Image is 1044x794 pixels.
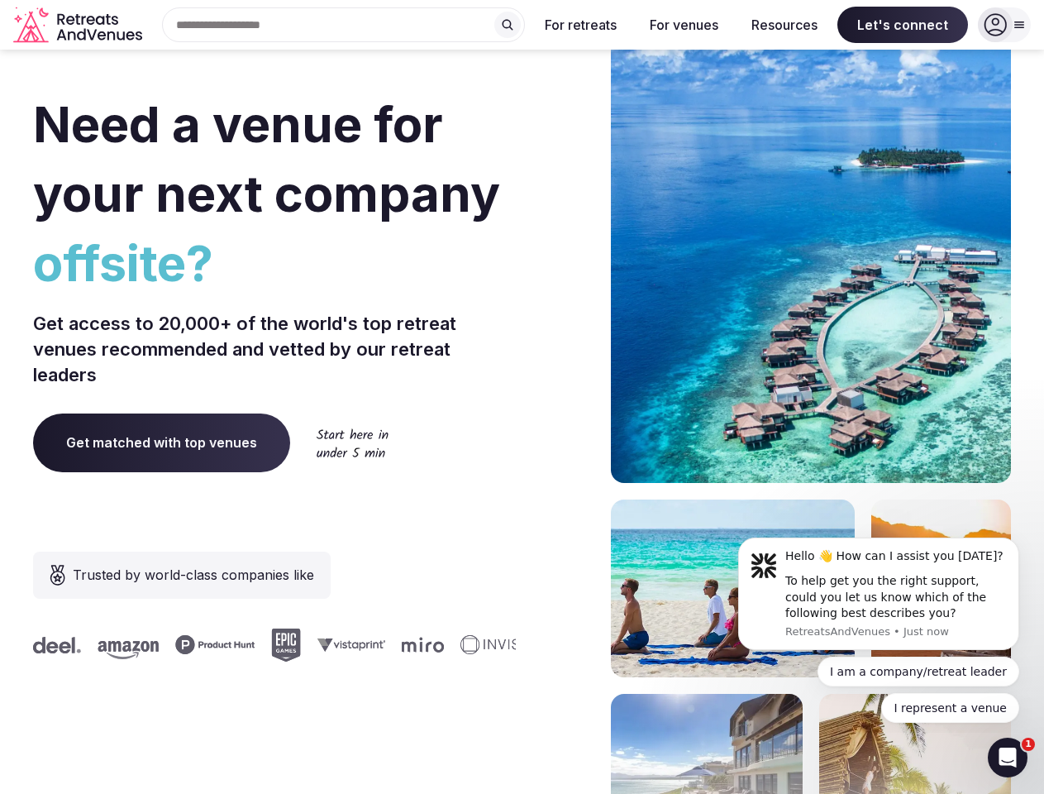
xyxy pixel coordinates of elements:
span: Let's connect [837,7,968,43]
svg: Deel company logo [31,637,79,653]
svg: Miro company logo [399,637,441,653]
span: 1 [1022,738,1035,751]
p: Get access to 20,000+ of the world's top retreat venues recommended and vetted by our retreat lea... [33,311,516,387]
span: offsite? [33,228,516,298]
img: woman sitting in back of truck with camels [871,500,1011,677]
img: yoga on tropical beach [611,500,855,677]
a: Visit the homepage [13,7,145,44]
img: Start here in under 5 min [317,428,389,457]
span: Trusted by world-class companies like [73,565,314,585]
button: Resources [738,7,831,43]
span: Need a venue for your next company [33,94,500,223]
svg: Epic Games company logo [269,629,298,662]
svg: Retreats and Venues company logo [13,7,145,44]
svg: Vistaprint company logo [315,638,383,652]
a: Get matched with top venues [33,414,290,471]
iframe: Intercom notifications message [713,523,1044,733]
iframe: Intercom live chat [988,738,1027,777]
svg: Invisible company logo [458,635,549,655]
button: For venues [636,7,732,43]
button: For retreats [532,7,630,43]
